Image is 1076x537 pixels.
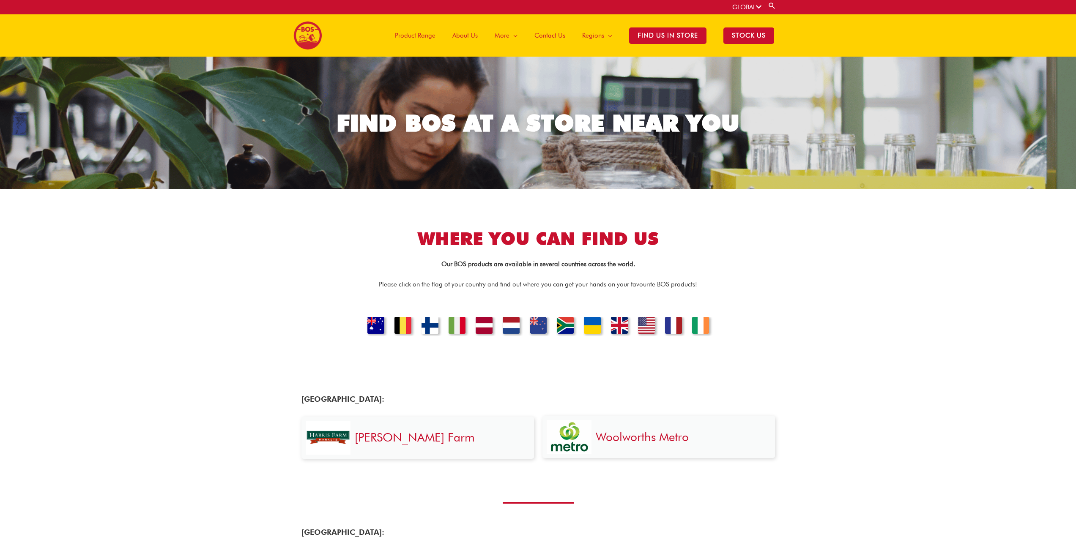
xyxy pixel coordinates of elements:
h4: [GEOGRAPHIC_DATA]: [301,528,534,537]
a: ITALY [444,317,471,336]
a: [PERSON_NAME] Farm [355,430,475,444]
a: UNITED KINGDOM [606,317,633,336]
a: Woolworths Metro [596,430,689,444]
span: More [495,23,509,48]
img: BOS logo finals-200px [293,21,322,50]
a: UKRAINE [579,317,606,336]
a: Contact Us [526,14,574,57]
nav: Site Navigation [380,14,783,57]
a: Search button [768,2,776,10]
span: Product Range [395,23,435,48]
a: GLOBAL [732,3,761,11]
span: Contact Us [534,23,565,48]
strong: Our BOS products are available in several countries across the world. [441,260,635,268]
a: Australia [362,317,389,336]
a: SOUTH AFRICA [552,317,579,336]
a: NEW ZEALAND [525,317,552,336]
a: FRANCE [660,317,687,336]
a: NETHERLANDS [498,317,525,336]
a: About Us [444,14,486,57]
a: UNITED STATES [633,317,660,336]
a: Regions [574,14,621,57]
a: Product Range [386,14,444,57]
span: About Us [452,23,478,48]
span: STOCK US [723,27,774,44]
span: Find Us in Store [629,27,706,44]
a: LATIVIA [471,317,498,336]
div: FIND BOS AT A STORE NEAR YOU [337,112,739,135]
p: Please click on the flag of your country and find out where you can get your hands on your favour... [301,279,775,290]
a: IRELAND [687,317,714,336]
a: Find Us in Store [621,14,715,57]
a: STOCK US [715,14,783,57]
h2: Where you can find us [301,227,775,251]
a: FINLAND [416,317,444,336]
a: Belgium [389,317,416,336]
span: Regions [582,23,604,48]
a: More [486,14,526,57]
h4: [GEOGRAPHIC_DATA]: [301,395,534,404]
